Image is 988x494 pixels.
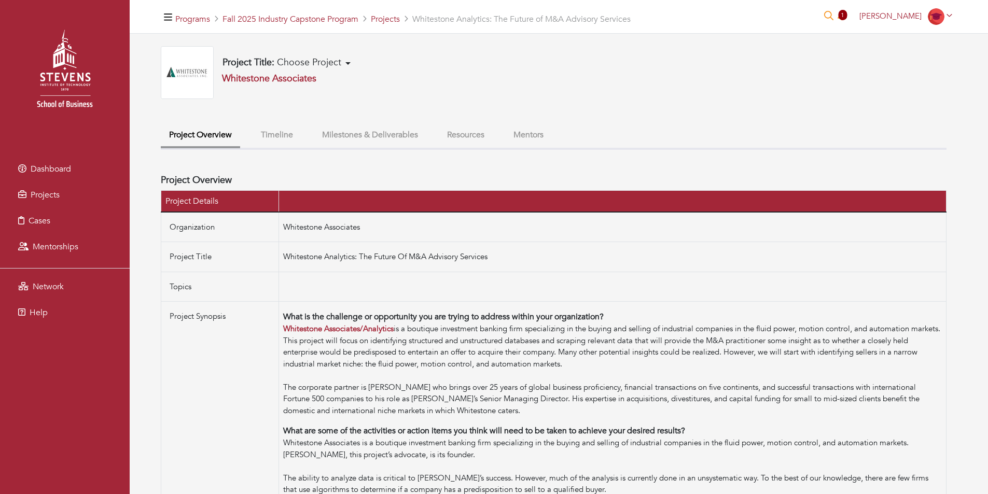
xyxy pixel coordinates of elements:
[222,56,274,69] b: Project Title:
[161,190,279,212] th: Project Details
[314,124,426,146] button: Milestones & Deliverables
[505,124,552,146] button: Mentors
[412,13,631,25] span: Whitestone Analytics: The Future of M&A Advisory Services
[3,236,127,257] a: Mentorships
[161,175,947,186] h4: Project Overview
[33,241,78,252] span: Mentorships
[3,159,127,179] a: Dashboard
[161,46,214,99] img: whitestone-logo.webp
[33,281,64,292] span: Network
[31,163,71,175] span: Dashboard
[283,323,394,334] a: Whitestone Associates/Analytics
[838,11,846,23] a: 1
[371,13,400,25] a: Projects
[855,11,957,21] a: [PERSON_NAME]
[29,215,50,227] span: Cases
[859,11,922,21] span: [PERSON_NAME]
[3,185,127,205] a: Projects
[161,242,279,272] td: Project Title
[283,310,942,323] p: What is the challenge or opportunity you are trying to address within your organization?
[10,18,119,127] img: stevens_logo.png
[222,13,358,25] a: Fall 2025 Industry Capstone Program
[279,212,947,242] td: Whitestone Associates
[222,72,316,85] a: Whitestone Associates
[283,437,942,460] div: Whitestone Associates is a boutique investment banking firm specializing in the buying and sellin...
[175,13,210,25] a: Programs
[3,302,127,323] a: Help
[838,10,847,20] span: 1
[161,272,279,302] td: Topics
[439,124,493,146] button: Resources
[161,212,279,242] td: Organization
[277,56,341,69] span: Choose Project
[253,124,301,146] button: Timeline
[928,8,944,25] img: Student-Icon-6b6867cbad302adf8029cb3ecf392088beec6a544309a027beb5b4b4576828a8.png
[219,57,354,69] button: Project Title: Choose Project
[3,210,127,231] a: Cases
[283,425,942,437] p: What are some of the activities or action items you think will need to be taken to achieve your d...
[283,323,942,416] div: is a boutique investment banking firm specializing in the buying and selling of industrial compan...
[3,276,127,297] a: Network
[30,307,48,318] span: Help
[279,242,947,272] td: Whitestone Analytics: The Future Of M&A Advisory Services
[161,124,240,148] button: Project Overview
[31,189,60,201] span: Projects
